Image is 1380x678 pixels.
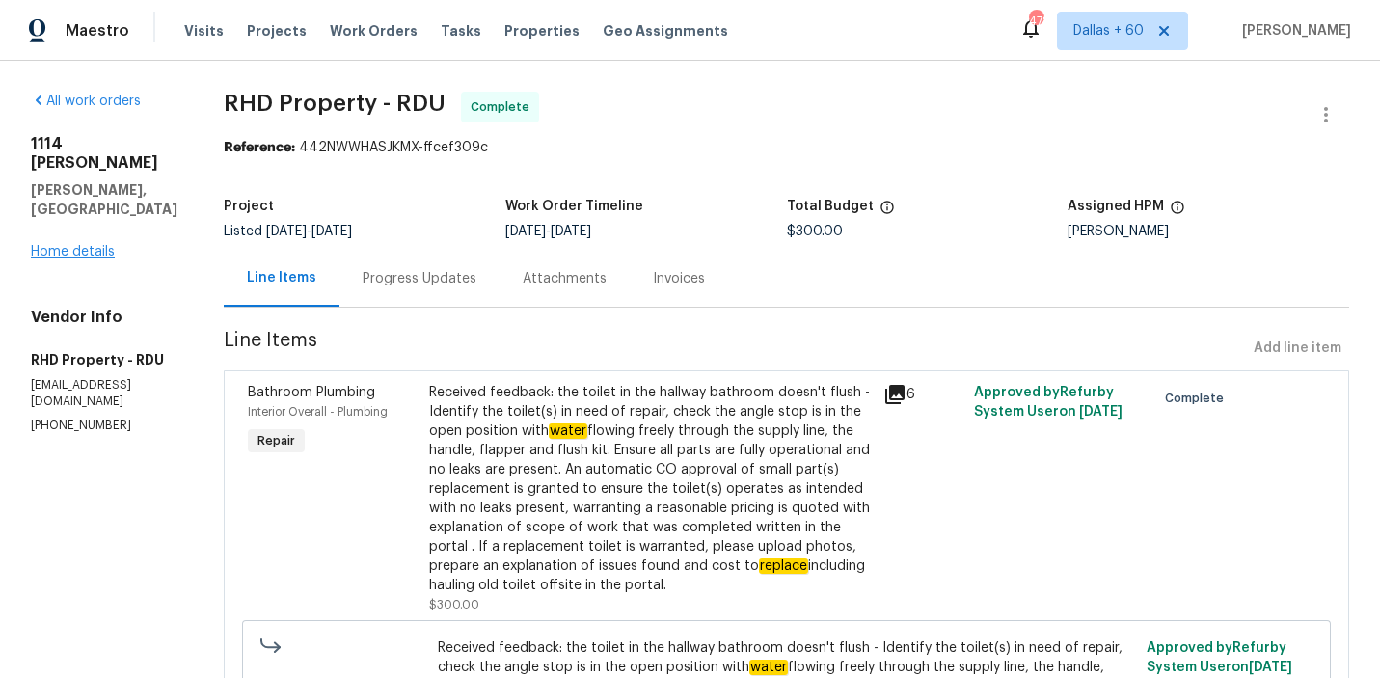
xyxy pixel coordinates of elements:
span: - [266,225,352,238]
span: Projects [247,21,307,41]
h5: RHD Property - RDU [31,350,177,369]
span: Approved by Refurby System User on [1147,641,1292,674]
span: Interior Overall - Plumbing [248,406,388,418]
span: Tasks [441,24,481,38]
em: replace [759,558,808,574]
span: [DATE] [551,225,591,238]
span: [DATE] [1079,405,1123,419]
span: Geo Assignments [603,21,728,41]
h5: Total Budget [787,200,874,213]
span: Complete [471,97,537,117]
h5: Work Order Timeline [505,200,643,213]
div: Invoices [653,269,705,288]
span: Work Orders [330,21,418,41]
span: $300.00 [429,599,479,610]
span: Complete [1165,389,1231,408]
a: Home details [31,245,115,258]
div: 6 [883,383,962,406]
div: Line Items [247,268,316,287]
div: Received feedback: the toilet in the hallway bathroom doesn't flush - Identify the toilet(s) in n... [429,383,871,595]
span: [DATE] [505,225,546,238]
h5: [PERSON_NAME], [GEOGRAPHIC_DATA] [31,180,177,219]
h2: 1114 [PERSON_NAME] [31,134,177,173]
div: Attachments [523,269,607,288]
span: Maestro [66,21,129,41]
span: The total cost of line items that have been proposed by Opendoor. This sum includes line items th... [879,200,895,225]
div: 478 [1029,12,1042,31]
span: Listed [224,225,352,238]
span: [DATE] [1249,661,1292,674]
span: [PERSON_NAME] [1234,21,1351,41]
div: 442NWWHASJKMX-ffcef309c [224,138,1349,157]
div: [PERSON_NAME] [1068,225,1349,238]
div: Progress Updates [363,269,476,288]
span: Line Items [224,331,1246,366]
span: Repair [250,431,303,450]
span: Dallas + 60 [1073,21,1144,41]
span: $300.00 [787,225,843,238]
span: [DATE] [266,225,307,238]
h5: Assigned HPM [1068,200,1164,213]
p: [PHONE_NUMBER] [31,418,177,434]
span: [DATE] [311,225,352,238]
span: - [505,225,591,238]
p: [EMAIL_ADDRESS][DOMAIN_NAME] [31,377,177,410]
a: All work orders [31,95,141,108]
b: Reference: [224,141,295,154]
span: Properties [504,21,580,41]
span: The hpm assigned to this work order. [1170,200,1185,225]
h4: Vendor Info [31,308,177,327]
span: Bathroom Plumbing [248,386,375,399]
span: Approved by Refurby System User on [974,386,1123,419]
h5: Project [224,200,274,213]
span: RHD Property - RDU [224,92,446,115]
em: water [749,660,788,675]
span: Visits [184,21,224,41]
em: water [549,423,587,439]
